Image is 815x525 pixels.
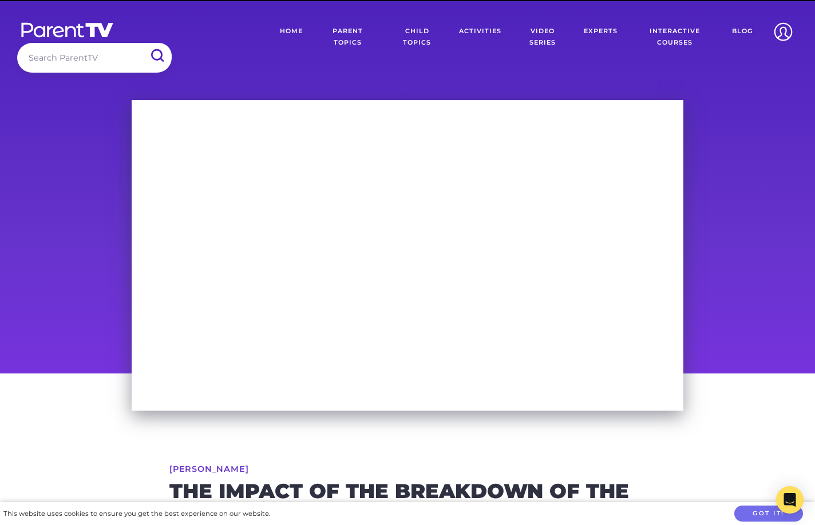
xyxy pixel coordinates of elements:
div: This website uses cookies to ensure you get the best experience on our website. [3,508,270,520]
img: Account [769,17,798,46]
div: Open Intercom Messenger [776,486,804,514]
input: Submit [142,43,172,69]
a: [PERSON_NAME] [169,465,248,473]
a: Interactive Courses [626,17,723,57]
a: Video Series [510,17,575,57]
h2: The Impact of the Breakdown of the Family System [169,482,646,518]
a: Parent Topics [311,17,383,57]
button: Got it! [734,506,803,522]
a: Activities [450,17,510,57]
input: Search ParentTV [17,43,172,72]
a: Home [271,17,311,57]
a: Child Topics [384,17,450,57]
a: Blog [723,17,761,57]
img: parenttv-logo-white.4c85aaf.svg [20,22,114,38]
a: Experts [575,17,626,57]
